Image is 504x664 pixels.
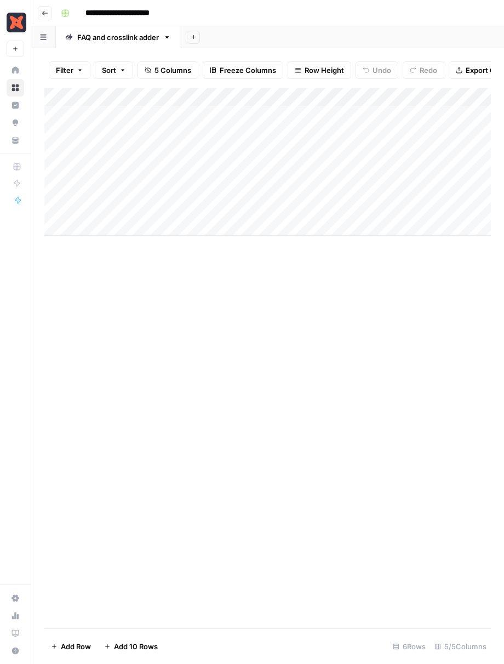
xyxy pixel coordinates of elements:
span: Row Height [305,65,344,76]
img: Marketing - dbt Labs Logo [7,13,26,32]
button: Row Height [288,61,351,79]
button: Add 10 Rows [98,638,164,655]
button: Add Row [44,638,98,655]
span: Undo [373,65,391,76]
button: Freeze Columns [203,61,283,79]
span: Freeze Columns [220,65,276,76]
span: Add 10 Rows [114,641,158,652]
span: Redo [420,65,437,76]
button: Help + Support [7,642,24,660]
span: Sort [102,65,116,76]
a: Learning Hub [7,625,24,642]
div: 6 Rows [388,638,430,655]
button: Sort [95,61,133,79]
a: Usage [7,607,24,625]
div: FAQ and crosslink adder [77,32,159,43]
a: Opportunities [7,114,24,132]
a: Browse [7,79,24,97]
button: Undo [356,61,398,79]
div: 5/5 Columns [430,638,491,655]
a: Your Data [7,132,24,149]
button: Workspace: Marketing - dbt Labs [7,9,24,36]
button: Filter [49,61,90,79]
a: FAQ and crosslink adder [56,26,180,48]
a: Settings [7,589,24,607]
span: 5 Columns [154,65,191,76]
span: Filter [56,65,73,76]
span: Add Row [61,641,91,652]
a: Home [7,61,24,79]
button: Redo [403,61,444,79]
button: 5 Columns [138,61,198,79]
a: Insights [7,97,24,114]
